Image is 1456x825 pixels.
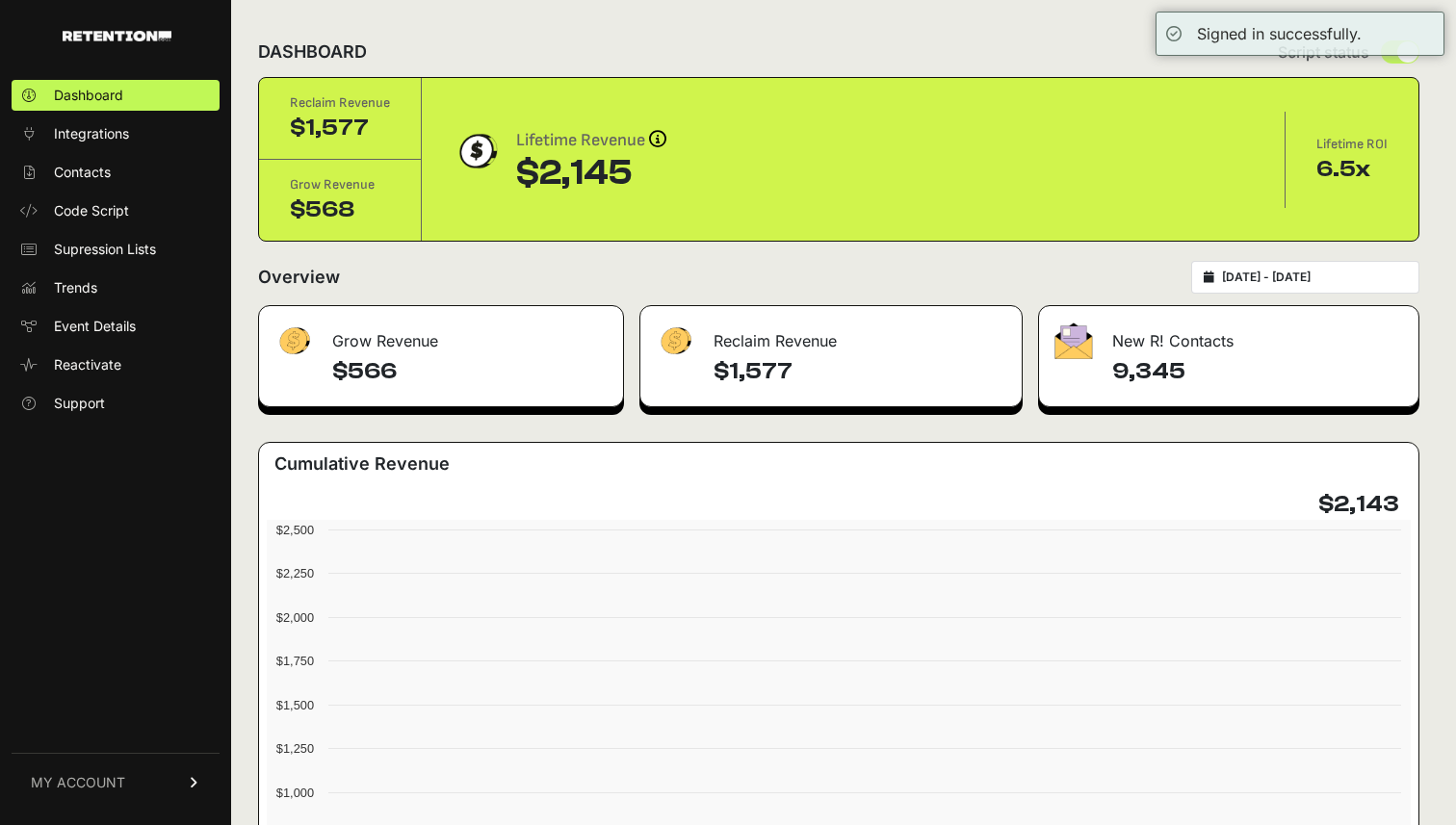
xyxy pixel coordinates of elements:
[1039,306,1418,364] div: New R! Contacts
[276,610,314,625] text: $2,000
[63,31,171,41] img: Retention.com
[54,317,136,336] span: Event Details
[12,272,220,303] a: Trends
[12,80,220,111] a: Dashboard
[1316,154,1388,185] div: 6.5x
[54,394,105,413] span: Support
[714,356,1006,387] h4: $1,577
[12,753,220,812] a: MY ACCOUNT
[276,523,314,537] text: $2,500
[1316,135,1388,154] div: Lifetime ROI
[12,349,220,380] a: Reactivate
[276,566,314,580] text: $2,250
[1054,322,1093,359] img: fa-envelope-19ae18322b30453b285274b1b8af3d052b27d846a4fbe8435d1a52b978f639a2.png
[54,355,121,374] span: Reactivate
[274,322,313,360] img: fa-dollar-13500eef13a19c4ab2b9ed9ad552e47b0d9fc28b02b83b90ba0e00f96d6372e9.png
[274,451,450,477] h3: Cumulative Revenue
[31,773,125,792] span: MY ACCOUNT
[54,124,129,143] span: Integrations
[1112,356,1403,387] h4: 9,345
[276,698,314,712] text: $1,500
[332,356,608,387] h4: $566
[54,240,156,259] span: Supression Lists
[453,127,501,175] img: dollar-coin-05c43ed7efb7bc0c12610022525b4bbbb207c7efeef5aecc26f025e68dcafac9.png
[290,194,390,225] div: $568
[1318,489,1399,520] h4: $2,143
[12,388,220,419] a: Support
[259,306,623,364] div: Grow Revenue
[276,786,314,800] text: $1,000
[258,264,340,291] h2: Overview
[276,654,314,668] text: $1,750
[12,118,220,149] a: Integrations
[12,157,220,188] a: Contacts
[1197,22,1362,45] div: Signed in successfully.
[516,154,666,193] div: $2,145
[640,306,1022,364] div: Reclaim Revenue
[54,163,111,182] span: Contacts
[54,278,97,297] span: Trends
[54,86,123,105] span: Dashboard
[290,113,390,143] div: $1,577
[54,201,129,220] span: Code Script
[656,322,694,360] img: fa-dollar-13500eef13a19c4ab2b9ed9ad552e47b0d9fc28b02b83b90ba0e00f96d6372e9.png
[516,127,666,154] div: Lifetime Revenue
[276,741,314,756] text: $1,250
[12,311,220,342] a: Event Details
[290,93,390,113] div: Reclaim Revenue
[12,195,220,226] a: Code Script
[12,234,220,265] a: Supression Lists
[258,39,367,65] h2: DASHBOARD
[290,175,390,194] div: Grow Revenue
